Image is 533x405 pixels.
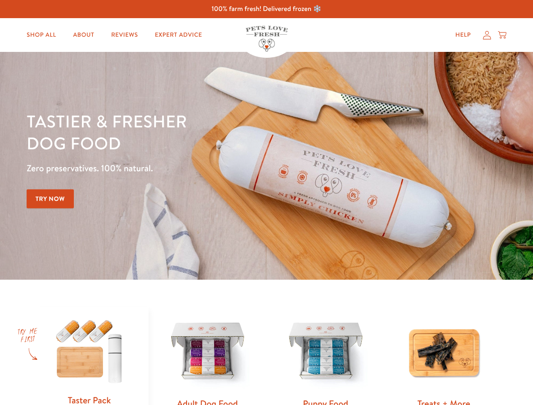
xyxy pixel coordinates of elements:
a: Expert Advice [148,27,209,43]
a: Help [449,27,478,43]
a: Shop All [20,27,63,43]
h1: Tastier & fresher dog food [27,110,346,154]
a: Reviews [104,27,144,43]
a: Try Now [27,189,74,208]
a: About [66,27,101,43]
img: Pets Love Fresh [246,26,288,51]
p: Zero preservatives. 100% natural. [27,161,346,176]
